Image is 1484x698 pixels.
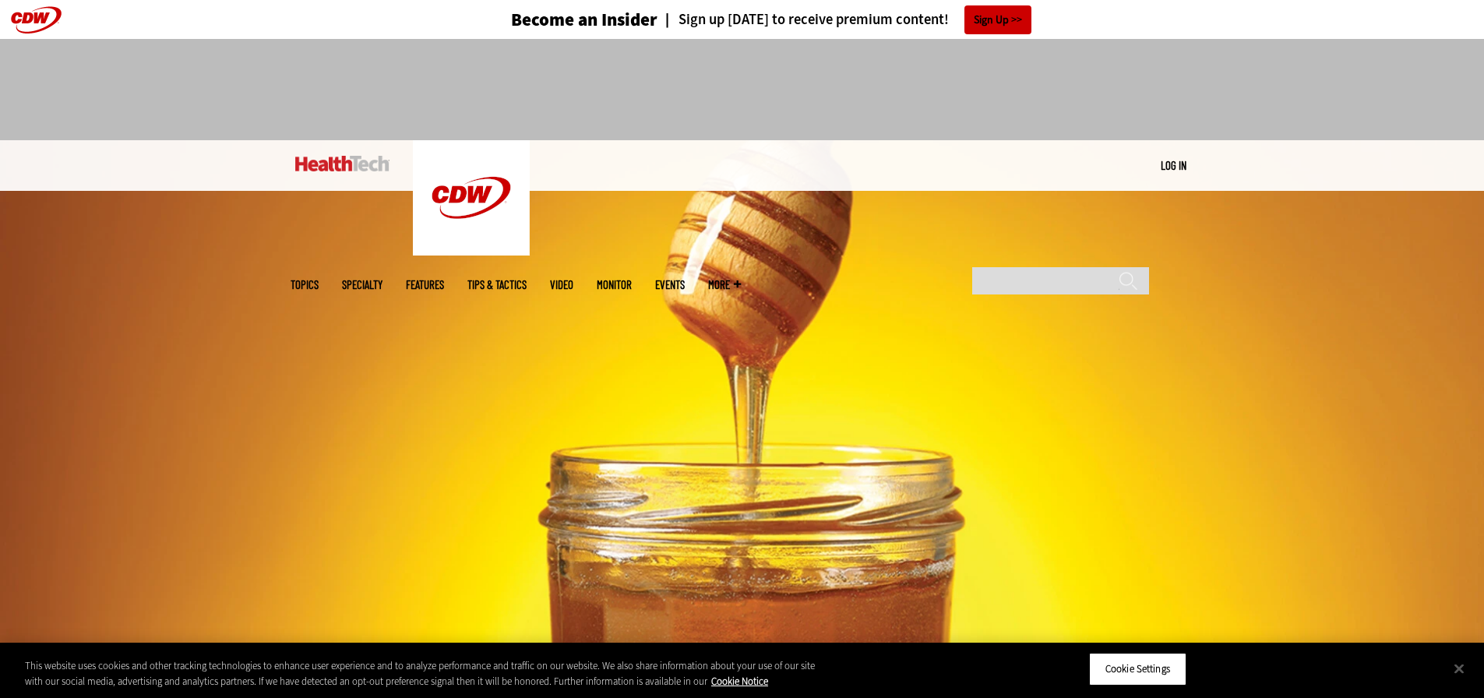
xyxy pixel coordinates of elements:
[657,12,949,27] a: Sign up [DATE] to receive premium content!
[1161,157,1186,174] div: User menu
[1442,651,1476,686] button: Close
[459,55,1026,125] iframe: advertisement
[413,243,530,259] a: CDW
[964,5,1031,34] a: Sign Up
[655,279,685,291] a: Events
[708,279,741,291] span: More
[511,11,657,29] h3: Become an Insider
[550,279,573,291] a: Video
[467,279,527,291] a: Tips & Tactics
[1089,653,1186,686] button: Cookie Settings
[711,675,768,688] a: More information about your privacy
[295,156,390,171] img: Home
[453,11,657,29] a: Become an Insider
[291,279,319,291] span: Topics
[1161,158,1186,172] a: Log in
[25,658,816,689] div: This website uses cookies and other tracking technologies to enhance user experience and to analy...
[342,279,382,291] span: Specialty
[413,140,530,256] img: Home
[406,279,444,291] a: Features
[597,279,632,291] a: MonITor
